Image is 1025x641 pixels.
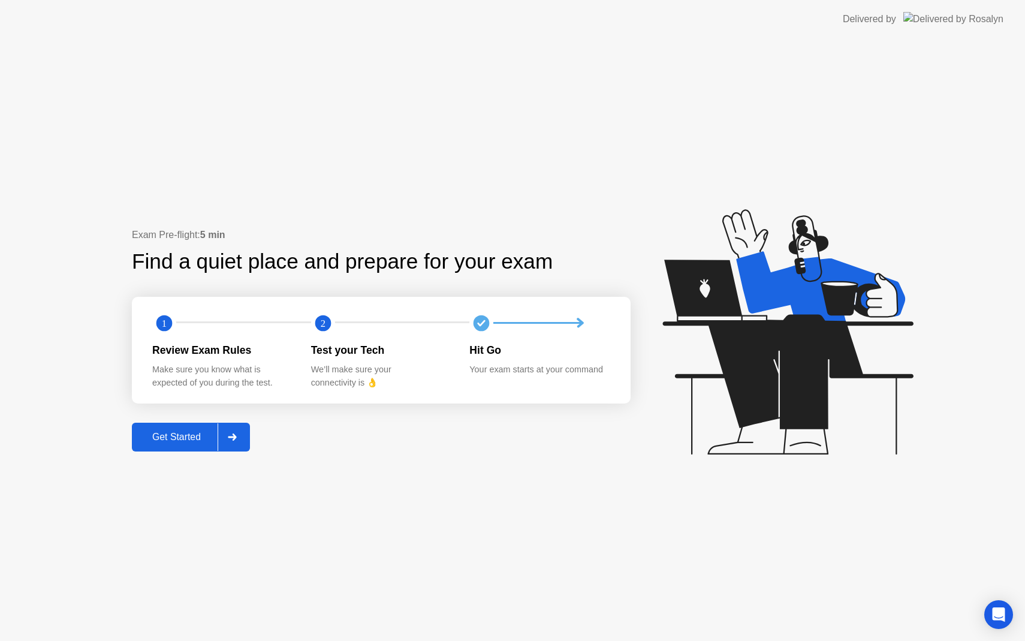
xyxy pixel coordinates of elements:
div: Open Intercom Messenger [984,600,1013,629]
button: Get Started [132,423,250,452]
div: Make sure you know what is expected of you during the test. [152,363,292,389]
div: We’ll make sure your connectivity is 👌 [311,363,451,389]
text: 1 [162,317,167,329]
img: Delivered by Rosalyn [903,12,1003,26]
div: Your exam starts at your command [469,363,609,377]
div: Delivered by [843,12,896,26]
text: 2 [321,317,325,329]
div: Test your Tech [311,342,451,358]
b: 5 min [200,230,225,240]
div: Find a quiet place and prepare for your exam [132,246,554,278]
div: Exam Pre-flight: [132,228,631,242]
div: Hit Go [469,342,609,358]
div: Review Exam Rules [152,342,292,358]
div: Get Started [135,432,218,443]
